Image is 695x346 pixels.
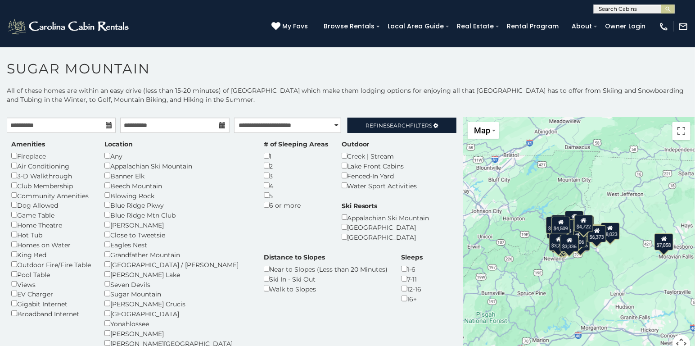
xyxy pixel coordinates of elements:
div: [PERSON_NAME] [104,220,250,230]
a: My Favs [271,22,310,32]
div: Appalachian Ski Mountain [104,161,250,171]
div: $7,456 [546,217,564,234]
a: Rental Program [502,19,563,33]
div: Home Theatre [11,220,91,230]
a: Browse Rentals [319,19,379,33]
div: Banner Elk [104,171,250,181]
img: White-1-2.png [7,18,131,36]
div: [GEOGRAPHIC_DATA] [342,222,429,232]
label: Distance to Slopes [264,253,325,262]
div: Fireplace [11,151,91,161]
div: Seven Devils [104,279,250,289]
div: [GEOGRAPHIC_DATA] / [PERSON_NAME] [104,259,250,269]
button: Change map style [468,122,499,139]
div: 12-16 [402,284,423,294]
div: Lake Front Cabins [342,161,417,171]
div: Club Membership [11,181,91,191]
div: Community Amenities [11,191,91,200]
div: 4 [264,181,328,191]
label: Ski Resorts [342,201,378,210]
span: My Favs [282,22,308,31]
div: $4,722 [574,215,593,232]
div: Dog Allowed [11,200,91,210]
div: 6 or more [264,200,328,210]
div: Blowing Rock [104,191,250,200]
div: Blue Ridge Pkwy [104,200,250,210]
div: Appalachian Ski Mountain [342,213,429,223]
label: Location [104,140,133,149]
div: 2 [264,161,328,171]
div: 3 [264,171,328,181]
div: Beech Mountain [104,181,250,191]
div: Views [11,279,91,289]
div: King Bed [11,250,91,259]
div: Ski In - Ski Out [264,274,388,284]
div: 3-D Walkthrough [11,171,91,181]
span: Search [387,122,411,129]
label: Sleeps [402,253,423,262]
div: EV Charger [11,289,91,299]
div: Gigabit Internet [11,299,91,309]
button: Toggle fullscreen view [672,122,690,140]
div: 1 [264,151,328,161]
div: Near to Slopes (Less than 20 Minutes) [264,264,388,274]
div: $2,540 [550,233,569,250]
div: Creek | Stream [342,151,417,161]
div: 1-6 [402,264,423,274]
div: Yonahlossee [104,319,250,328]
div: Blue Ridge Mtn Club [104,210,250,220]
div: $7,058 [654,233,673,250]
div: Walk to Slopes [264,284,388,294]
span: Refine Filters [366,122,433,129]
div: Sugar Mountain [104,289,250,299]
div: Game Table [11,210,91,220]
div: [PERSON_NAME] Lake [104,269,250,279]
div: Homes on Water [11,240,91,250]
a: About [567,19,596,33]
div: Grandfather Mountain [104,250,250,259]
div: 7-11 [402,274,423,284]
label: Amenities [11,140,45,149]
div: [PERSON_NAME] Crucis [104,299,250,309]
div: $3,336 [560,235,579,252]
div: Eagles Nest [104,240,250,250]
a: Real Estate [452,19,498,33]
a: RefineSearchFilters [347,118,456,133]
img: mail-regular-white.png [678,22,688,32]
div: [GEOGRAPHIC_DATA] [104,309,250,319]
div: $4,360 [565,211,584,228]
div: Any [104,151,250,161]
div: [GEOGRAPHIC_DATA] [342,232,429,242]
div: Water Sport Activities [342,181,417,191]
a: Owner Login [600,19,650,33]
span: Map [474,126,490,135]
a: Local Area Guide [383,19,448,33]
div: $4,509 [551,217,570,234]
div: $3,618 [551,215,570,232]
div: Outdoor Fire/Fire Table [11,259,91,269]
div: $3,202 [549,234,568,251]
div: Air Conditioning [11,161,91,171]
div: 5 [264,191,328,200]
label: Outdoor [342,140,370,149]
div: 16+ [402,294,423,304]
label: # of Sleeping Areas [264,140,328,149]
div: Hot Tub [11,230,91,240]
div: $6,373 [587,225,606,242]
div: $8,023 [600,223,619,240]
div: Broadband Internet [11,309,91,319]
div: Fenced-In Yard [342,171,417,181]
div: $3,705 [585,224,604,241]
div: [PERSON_NAME] [104,328,250,338]
div: Close to Tweetsie [104,230,250,240]
div: Pool Table [11,269,91,279]
img: phone-regular-white.png [659,22,669,32]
